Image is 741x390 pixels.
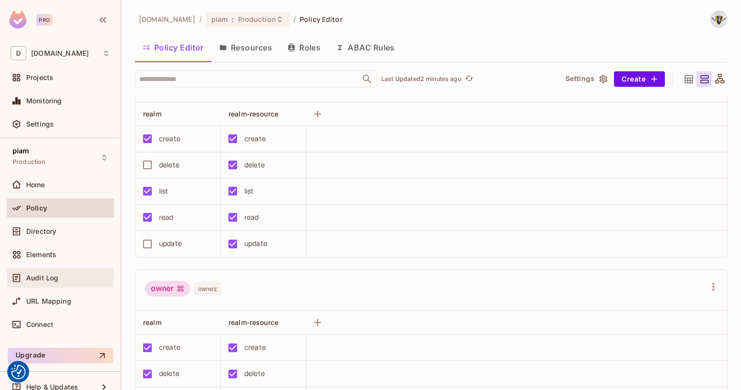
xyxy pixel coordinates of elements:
span: Production [238,15,276,24]
span: Home [26,181,45,189]
button: Roles [280,35,328,60]
img: Revisit consent button [11,365,26,379]
span: URL Mapping [26,297,71,305]
div: Pro [36,14,52,26]
div: delete [244,160,265,170]
span: Workspace: datev.de [31,49,89,57]
li: / [293,15,296,24]
span: D [11,46,26,60]
button: Upgrade [8,348,113,363]
div: delete [244,368,265,379]
img: Hartmann, Patrick [711,11,727,27]
span: piam [211,15,228,24]
div: delete [159,368,179,379]
span: Policy Editor [300,15,342,24]
span: Production [13,158,46,166]
li: / [199,15,202,24]
span: realm-resource [228,318,278,326]
div: create [244,342,266,353]
button: Create [614,71,665,87]
div: create [244,133,266,144]
span: Elements [26,251,56,259]
span: the active workspace [139,15,195,24]
img: SReyMgAAAABJRU5ErkJggg== [9,11,27,29]
span: Projects [26,74,53,81]
button: Open [360,72,374,86]
span: realm [143,110,161,118]
button: ABAC Rules [328,35,403,60]
span: Policy [26,204,47,212]
div: update [244,238,267,249]
span: Audit Log [26,274,58,282]
div: delete [159,160,179,170]
button: Resources [211,35,280,60]
div: owner [145,281,190,296]
span: Settings [26,120,54,128]
div: list [244,186,254,196]
span: : [231,16,234,23]
button: Settings [562,71,610,87]
span: realm [143,318,161,326]
div: list [159,186,169,196]
div: create [159,342,180,353]
span: Directory [26,227,56,235]
button: Policy Editor [135,35,211,60]
span: refresh [465,74,473,84]
span: owner [194,282,221,295]
button: refresh [464,73,475,85]
div: read [159,212,174,223]
p: Last Updated 2 minutes ago [381,75,462,83]
div: read [244,212,259,223]
span: realm-resource [228,110,278,118]
span: Monitoring [26,97,62,105]
span: Connect [26,321,53,328]
span: piam [13,147,30,155]
div: update [159,238,182,249]
span: Click to refresh data [462,73,475,85]
div: create [159,133,180,144]
button: Consent Preferences [11,365,26,379]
